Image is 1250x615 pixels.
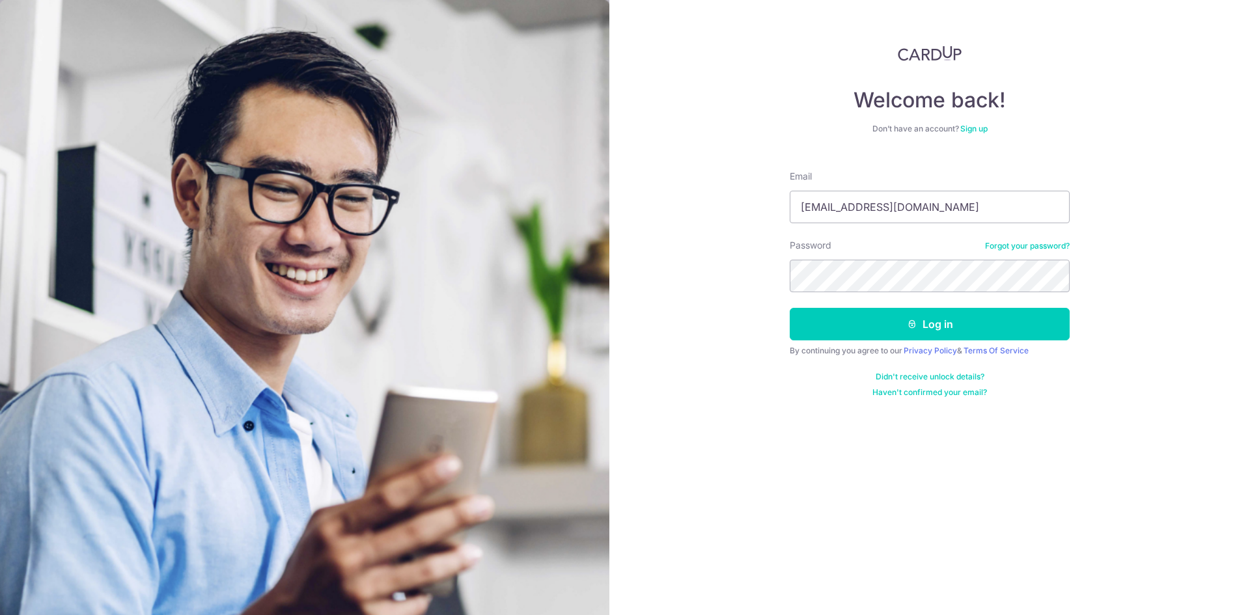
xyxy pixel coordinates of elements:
[790,124,1070,134] div: Don’t have an account?
[876,372,984,382] a: Didn't receive unlock details?
[898,46,962,61] img: CardUp Logo
[790,308,1070,340] button: Log in
[790,239,831,252] label: Password
[790,87,1070,113] h4: Welcome back!
[872,387,987,398] a: Haven't confirmed your email?
[985,241,1070,251] a: Forgot your password?
[904,346,957,355] a: Privacy Policy
[964,346,1029,355] a: Terms Of Service
[790,170,812,183] label: Email
[790,191,1070,223] input: Enter your Email
[960,124,988,133] a: Sign up
[790,346,1070,356] div: By continuing you agree to our &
